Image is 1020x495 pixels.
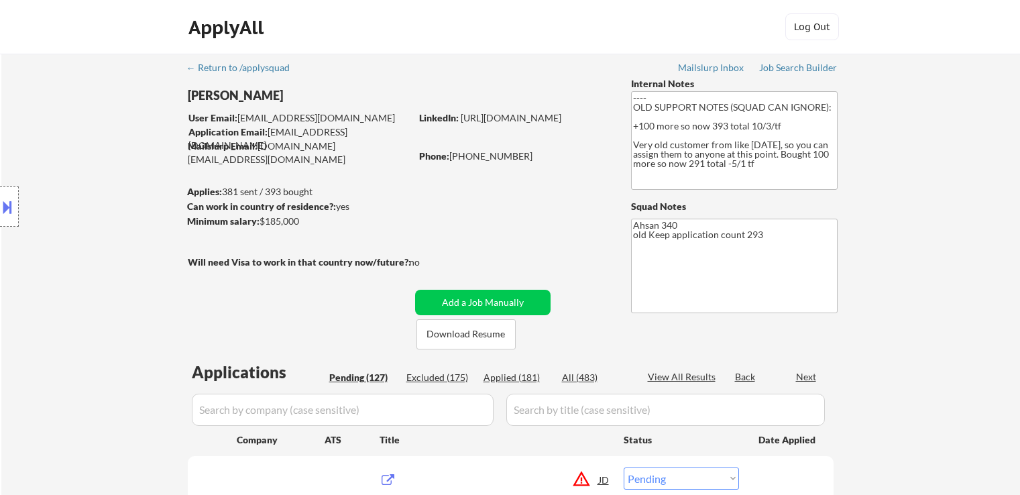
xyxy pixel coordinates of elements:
div: [DOMAIN_NAME][EMAIL_ADDRESS][DOMAIN_NAME] [188,140,410,166]
div: Applied (181) [484,371,551,384]
div: yes [187,200,406,213]
a: Job Search Builder [759,62,838,76]
strong: LinkedIn: [419,112,459,123]
button: Download Resume [416,319,516,349]
div: Excluded (175) [406,371,473,384]
a: [URL][DOMAIN_NAME] [461,112,561,123]
div: Pending (127) [329,371,396,384]
a: ← Return to /applysquad [186,62,302,76]
div: ATS [325,433,380,447]
div: ApplyAll [188,16,268,39]
a: Mailslurp Inbox [678,62,745,76]
div: Status [624,427,739,451]
div: Title [380,433,611,447]
strong: Phone: [419,150,449,162]
div: Internal Notes [631,77,838,91]
div: [EMAIL_ADDRESS][DOMAIN_NAME] [188,111,410,125]
div: Job Search Builder [759,63,838,72]
div: [PERSON_NAME] [188,87,463,104]
div: View All Results [648,370,720,384]
div: Mailslurp Inbox [678,63,745,72]
strong: Will need Visa to work in that country now/future?: [188,256,411,268]
div: JD [598,467,611,492]
div: Company [237,433,325,447]
div: Applications [192,364,325,380]
div: [PHONE_NUMBER] [419,150,609,163]
strong: Can work in country of residence?: [187,201,336,212]
input: Search by title (case sensitive) [506,394,825,426]
button: Log Out [785,13,839,40]
div: 381 sent / 393 bought [187,185,410,199]
div: Back [735,370,756,384]
div: Date Applied [758,433,817,447]
div: All (483) [562,371,629,384]
button: Add a Job Manually [415,290,551,315]
div: [EMAIL_ADDRESS][DOMAIN_NAME] [188,125,410,152]
div: Next [796,370,817,384]
div: Squad Notes [631,200,838,213]
div: $185,000 [187,215,410,228]
div: no [409,256,447,269]
div: ← Return to /applysquad [186,63,302,72]
button: warning_amber [572,470,591,488]
input: Search by company (case sensitive) [192,394,494,426]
